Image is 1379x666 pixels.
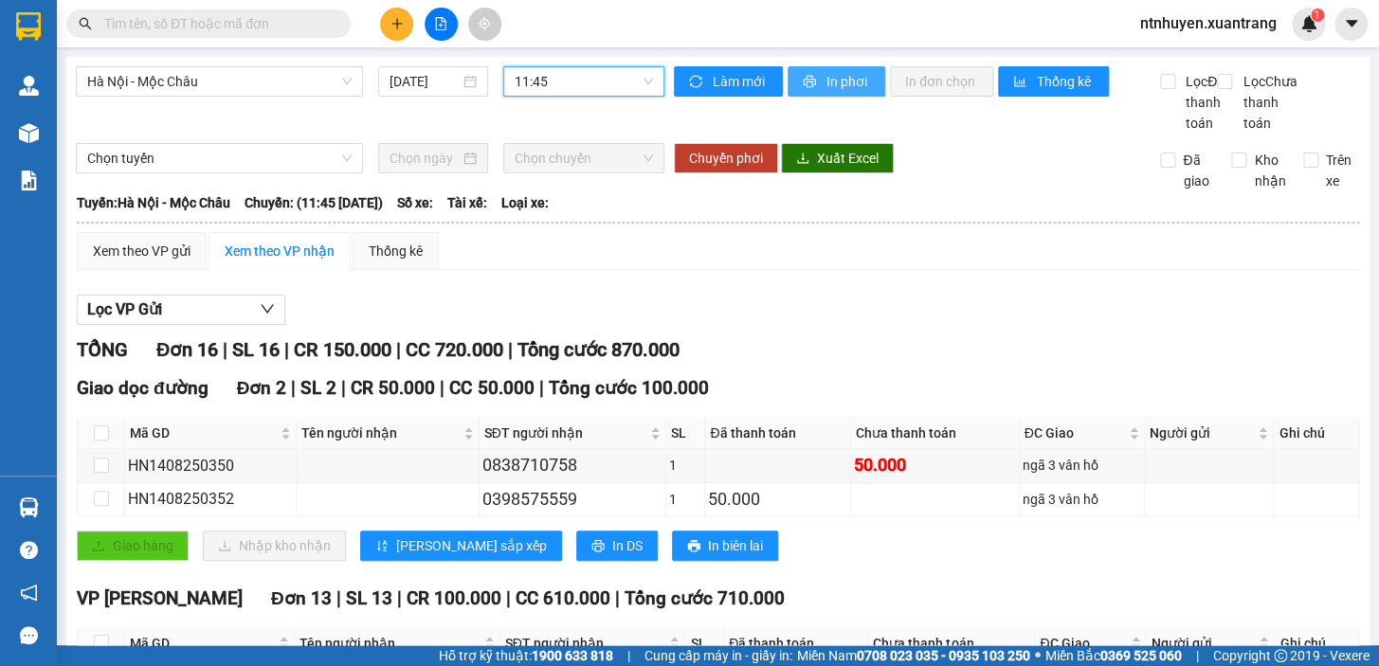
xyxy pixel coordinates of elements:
[576,531,658,561] button: printerIn DS
[796,152,809,167] span: download
[447,192,487,213] span: Tài xế:
[1013,75,1029,90] span: bar-chart
[687,539,700,554] span: printer
[1235,71,1302,134] span: Lọc Chưa thanh toán
[19,497,39,517] img: warehouse-icon
[1037,71,1094,92] span: Thống kê
[1025,423,1125,443] span: ĐC Giao
[538,377,543,399] span: |
[271,587,332,609] span: Đơn 13
[390,17,404,30] span: plus
[1023,455,1141,476] div: ngã 3 vân hồ
[998,66,1109,97] button: bar-chartThống kê
[390,71,461,92] input: 14/08/2025
[390,148,461,169] input: Chọn ngày
[826,71,870,92] span: In phơi
[532,648,613,663] strong: 1900 633 818
[625,587,785,609] span: Tổng cước 710.000
[449,377,534,399] span: CC 50.000
[685,628,724,659] th: SL
[1152,633,1255,654] span: Người gửi
[260,301,275,316] span: down
[225,241,335,261] div: Xem theo VP nhận
[77,377,209,399] span: Giao dọc đường
[478,17,491,30] span: aim
[301,423,460,443] span: Tên người nhận
[1040,633,1127,654] span: ĐC Giao
[1246,150,1293,191] span: Kho nhận
[708,486,847,513] div: 50.000
[644,645,792,666] span: Cung cấp máy in - giấy in:
[341,377,346,399] span: |
[16,12,41,41] img: logo-vxr
[1311,9,1324,22] sup: 1
[797,645,1030,666] span: Miền Nam
[237,377,287,399] span: Đơn 2
[803,75,819,90] span: printer
[440,377,445,399] span: |
[515,67,653,96] span: 11:45
[245,192,383,213] span: Chuyến: (11:45 [DATE])
[439,645,613,666] span: Hỗ trợ kỹ thuật:
[468,8,501,41] button: aim
[291,377,296,399] span: |
[283,338,288,361] span: |
[851,418,1020,449] th: Chưa thanh toán
[1125,11,1292,35] span: ntnhuyen.xuantrang
[87,297,162,321] span: Lọc VP Gửi
[1334,8,1368,41] button: caret-down
[674,143,778,173] button: Chuyển phơi
[482,452,663,478] div: 0838710758
[396,535,547,556] span: [PERSON_NAME] sắp xếp
[480,483,667,516] td: 0398575559
[484,423,647,443] span: SĐT người nhận
[77,295,285,325] button: Lọc VP Gửi
[87,144,352,172] span: Chọn tuyến
[708,535,763,556] span: In biên lai
[627,645,630,666] span: |
[1343,15,1360,32] span: caret-down
[79,17,92,30] span: search
[1150,423,1255,443] span: Người gửi
[203,531,346,561] button: downloadNhập kho nhận
[689,75,705,90] span: sync
[515,144,653,172] span: Chọn chuyến
[222,338,227,361] span: |
[77,195,230,210] b: Tuyến: Hà Nội - Mộc Châu
[125,449,297,482] td: HN1408250350
[713,71,768,92] span: Làm mới
[369,241,423,261] div: Thống kê
[890,66,993,97] button: In đơn chọn
[817,148,879,169] span: Xuất Excel
[482,486,663,513] div: 0398575559
[548,377,708,399] span: Tổng cước 100.000
[130,423,277,443] span: Mã GD
[20,541,38,559] span: question-circle
[425,8,458,41] button: file-add
[669,489,701,510] div: 1
[507,338,512,361] span: |
[405,338,502,361] span: CC 720.000
[1274,418,1359,449] th: Ghi chú
[516,587,610,609] span: CC 610.000
[380,8,413,41] button: plus
[87,67,352,96] span: Hà Nội - Mộc Châu
[1300,15,1317,32] img: icon-new-feature
[395,338,400,361] span: |
[1274,649,1287,662] span: copyright
[407,587,501,609] span: CR 100.000
[156,338,217,361] span: Đơn 16
[666,418,705,449] th: SL
[397,587,402,609] span: |
[434,17,447,30] span: file-add
[20,626,38,644] span: message
[724,628,868,659] th: Đã thanh toán
[1314,9,1320,22] span: 1
[128,487,293,511] div: HN1408250352
[300,377,336,399] span: SL 2
[125,483,297,516] td: HN1408250352
[1023,489,1141,510] div: ngã 3 vân hồ
[293,338,390,361] span: CR 150.000
[104,13,328,34] input: Tìm tên, số ĐT hoặc mã đơn
[19,76,39,96] img: warehouse-icon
